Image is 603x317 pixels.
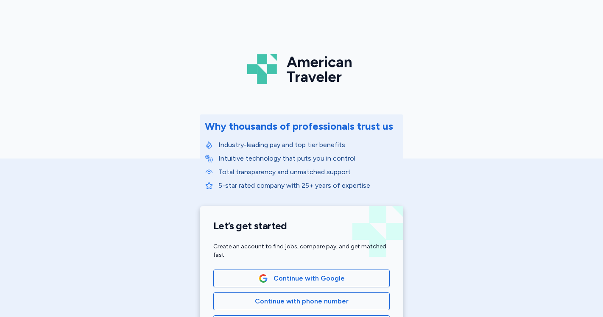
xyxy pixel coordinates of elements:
button: Google LogoContinue with Google [213,270,390,287]
span: Continue with Google [274,273,345,284]
button: Continue with phone number [213,292,390,310]
h1: Let’s get started [213,220,390,232]
p: Industry-leading pay and top tier benefits [218,140,398,150]
p: Total transparency and unmatched support [218,167,398,177]
p: Intuitive technology that puts you in control [218,153,398,164]
img: Logo [247,51,356,87]
div: Create an account to find jobs, compare pay, and get matched fast [213,242,390,259]
img: Google Logo [259,274,268,283]
div: Why thousands of professionals trust us [205,120,393,133]
p: 5-star rated company with 25+ years of expertise [218,181,398,191]
span: Continue with phone number [255,296,349,306]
